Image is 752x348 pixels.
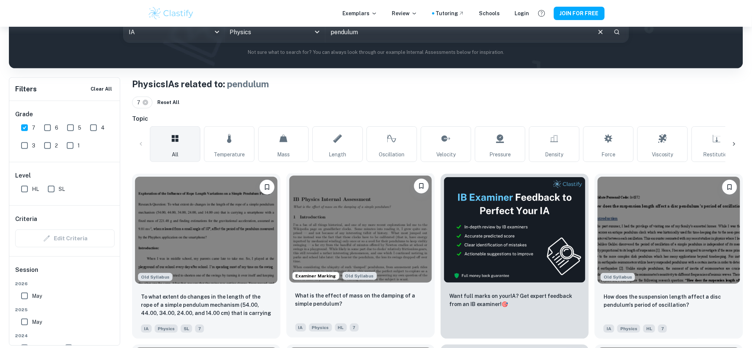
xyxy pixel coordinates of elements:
[260,180,275,195] button: Please log in to bookmark exemplars
[295,292,426,308] p: What is the effect of mass on the damping of a simple pendulum?
[15,110,115,119] h6: Grade
[15,171,115,180] h6: Level
[138,273,173,281] div: Starting from the May 2025 session, the Physics IA requirements have changed. It's OK to refer to...
[611,26,623,38] button: Search
[32,185,39,193] span: HL
[15,230,115,247] div: Criteria filters are unavailable when searching by topic
[89,84,114,95] button: Clear All
[155,325,178,333] span: Physics
[289,176,432,283] img: Physics IA example thumbnail: What is the effect of mass on the dampin
[329,150,347,159] span: Length
[436,150,456,159] span: Velocity
[643,325,655,333] span: HL
[652,150,673,159] span: Viscosity
[489,150,511,159] span: Pressure
[601,273,635,281] div: Starting from the May 2025 session, the Physics IA requirements have changed. It's OK to refer to...
[604,293,734,309] p: How does the suspension length affect a disc pendulum's period of oscillation?
[479,9,500,17] a: Schools
[515,9,529,17] a: Login
[722,180,737,195] button: Please log in to bookmark exemplars
[601,150,615,159] span: Force
[342,272,377,280] div: Starting from the May 2025 session, the Physics IA requirements have changed. It's OK to refer to...
[286,174,435,339] a: Examiner MarkingStarting from the May 2025 session, the Physics IA requirements have changed. It'...
[15,84,37,94] h6: Filters
[15,280,115,287] span: 2026
[15,49,737,56] p: Not sure what to search for? You can always look through our example Internal Assessments below f...
[59,185,65,193] span: SL
[78,142,80,150] span: 1
[617,325,640,333] span: Physics
[325,22,591,42] input: E.g. harmonic motion analysis, light diffraction experiments, sliding objects down a ramp...
[132,174,280,339] a: Starting from the May 2025 session, the Physics IA requirements have changed. It's OK to refer to...
[309,323,332,332] span: Physics
[101,124,105,132] span: 4
[132,77,743,91] h1: Physics IAs related to:
[78,124,81,132] span: 5
[342,272,377,280] span: Old Syllabus
[172,150,178,159] span: All
[595,174,743,339] a: Starting from the May 2025 session, the Physics IA requirements have changed. It's OK to refer to...
[441,174,589,339] a: ThumbnailWant full marks on yourIA? Get expert feedback from an IB examiner!
[604,325,614,333] span: IA
[703,150,730,159] span: Restitution
[379,150,405,159] span: Oscillation
[601,273,635,281] span: Old Syllabus
[392,9,417,17] p: Review
[32,292,42,300] span: May
[350,323,359,332] span: 7
[214,150,245,159] span: Temperature
[141,325,152,333] span: IA
[32,124,35,132] span: 7
[227,79,269,89] span: pendulum
[554,7,605,20] button: JOIN FOR FREE
[450,292,580,308] p: Want full marks on your IA ? Get expert feedback from an IB examiner!
[55,124,58,132] span: 6
[132,114,743,123] h6: Topic
[135,177,278,284] img: Physics IA example thumbnail: To what extent do changes in the length
[598,177,740,284] img: Physics IA example thumbnail: How does the suspension length affect a
[141,293,272,318] p: To what extent do changes in the length of the rope of a simple pendulum mechanism (54.00, 44.00,...
[658,325,667,333] span: 7
[155,97,181,108] button: Reset All
[436,9,464,17] a: Tutoring
[124,22,224,42] div: IA
[15,306,115,313] span: 2025
[414,179,429,193] button: Please log in to bookmark exemplars
[295,323,306,332] span: IA
[343,9,377,17] p: Exemplars
[312,27,322,37] button: Open
[32,142,35,150] span: 3
[15,215,37,224] h6: Criteria
[335,323,347,332] span: HL
[15,266,115,280] h6: Session
[137,98,144,107] span: 7
[502,301,508,307] span: 🎯
[195,325,204,333] span: 7
[148,6,195,21] img: Clastify logo
[277,150,290,159] span: Mass
[181,325,192,333] span: SL
[535,7,548,20] button: Help and Feedback
[444,177,586,283] img: Thumbnail
[594,25,608,39] button: Clear
[55,142,58,150] span: 2
[132,97,152,108] div: 7
[293,273,339,279] span: Examiner Marking
[32,318,42,326] span: May
[15,332,115,339] span: 2024
[545,150,564,159] span: Density
[138,273,173,281] span: Old Syllabus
